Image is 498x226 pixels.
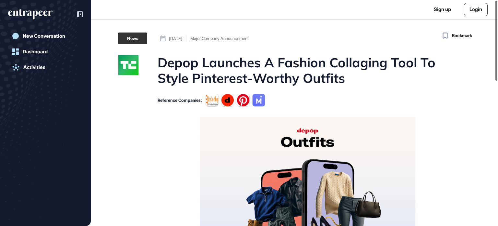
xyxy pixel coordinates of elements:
div: New Conversation [23,33,65,39]
img: 65cf215b6b30c3be95ce9e47.tmpjnliaxg2 [221,94,234,107]
a: Sign up [434,6,451,13]
div: Reference Companies: [158,98,202,102]
div: entrapeer-logo [8,9,53,20]
img: techcrunch.com [118,55,138,75]
img: 65bfba1f6e1d77a40025cb07.tmpim6vtyve [206,94,219,107]
div: News [118,33,147,44]
img: 65b10d1d0e771b4ae54cf5b8.tmpr_uvr95y [252,94,265,107]
span: Bookmark [452,33,472,39]
a: Login [464,3,488,16]
div: Dashboard [23,49,48,55]
h1: Depop Launches A Fashion Collaging Tool To Style Pinterest-Worthy Outfits [158,55,456,86]
img: 65d0b3b5735c2787d7e99e30.tmp4u8c_1bn [237,94,250,107]
button: Bookmark [441,31,472,40]
div: Major Company Announcement [190,36,249,41]
div: Activities [23,64,45,70]
span: [DATE] [169,36,182,41]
